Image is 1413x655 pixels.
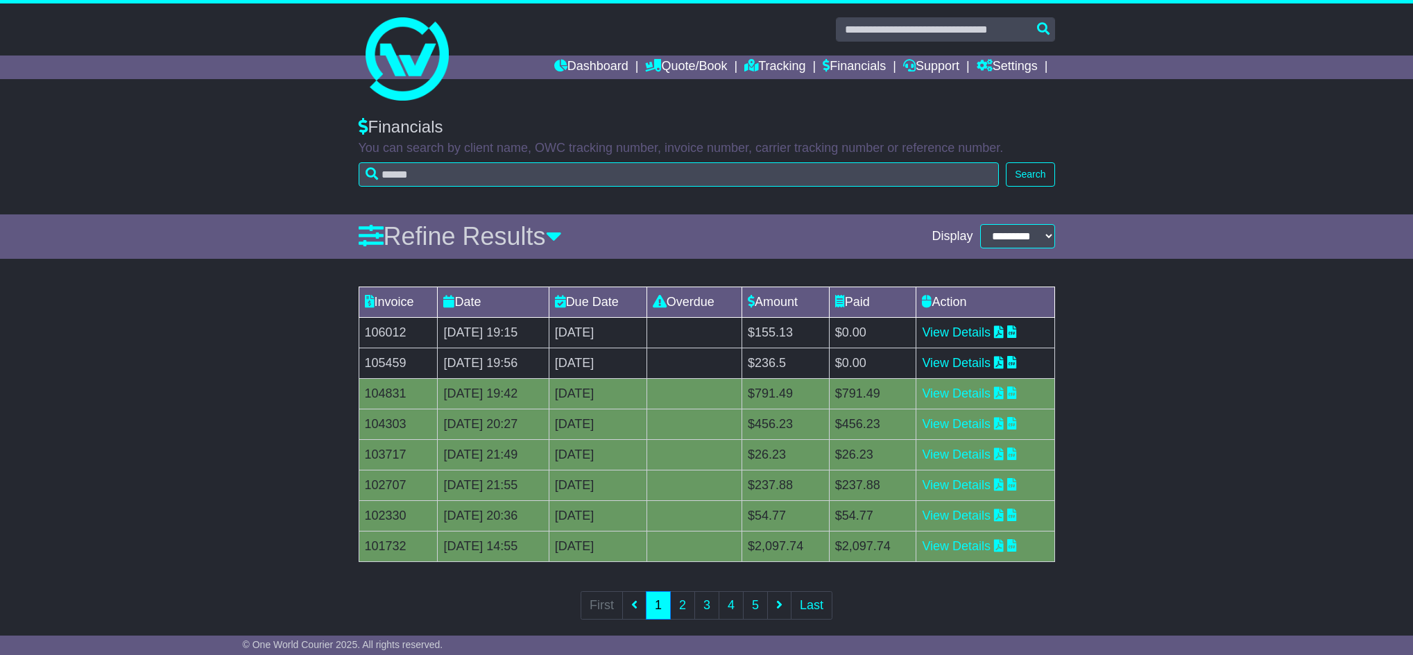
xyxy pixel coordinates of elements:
[438,409,549,439] td: [DATE] 20:27
[744,56,805,79] a: Tracking
[823,56,886,79] a: Financials
[670,591,695,620] a: 2
[742,287,830,317] td: Amount
[549,439,646,470] td: [DATE]
[742,317,830,348] td: $155.13
[829,500,916,531] td: $54.77
[916,287,1054,317] td: Action
[694,591,719,620] a: 3
[359,409,438,439] td: 104303
[359,317,438,348] td: 106012
[829,348,916,378] td: $0.00
[549,378,646,409] td: [DATE]
[922,356,991,370] a: View Details
[549,500,646,531] td: [DATE]
[359,378,438,409] td: 104831
[1006,162,1054,187] button: Search
[359,287,438,317] td: Invoice
[549,470,646,500] td: [DATE]
[359,531,438,561] td: 101732
[646,287,742,317] td: Overdue
[742,378,830,409] td: $791.49
[438,287,549,317] td: Date
[922,478,991,492] a: View Details
[645,56,727,79] a: Quote/Book
[243,639,443,650] span: © One World Courier 2025. All rights reserved.
[829,287,916,317] td: Paid
[549,409,646,439] td: [DATE]
[922,509,991,522] a: View Details
[438,439,549,470] td: [DATE] 21:49
[359,439,438,470] td: 103717
[829,531,916,561] td: $2,097.74
[359,470,438,500] td: 102707
[742,470,830,500] td: $237.88
[438,348,549,378] td: [DATE] 19:56
[922,325,991,339] a: View Details
[829,317,916,348] td: $0.00
[742,439,830,470] td: $26.23
[829,439,916,470] td: $26.23
[438,317,549,348] td: [DATE] 19:15
[549,348,646,378] td: [DATE]
[549,531,646,561] td: [DATE]
[829,378,916,409] td: $791.49
[646,591,671,620] a: 1
[359,222,562,250] a: Refine Results
[829,470,916,500] td: $237.88
[549,317,646,348] td: [DATE]
[359,141,1055,156] p: You can search by client name, OWC tracking number, invoice number, carrier tracking number or re...
[829,409,916,439] td: $456.23
[977,56,1038,79] a: Settings
[742,409,830,439] td: $456.23
[438,378,549,409] td: [DATE] 19:42
[922,386,991,400] a: View Details
[742,348,830,378] td: $236.5
[922,417,991,431] a: View Details
[359,117,1055,137] div: Financials
[903,56,959,79] a: Support
[742,531,830,561] td: $2,097.74
[742,500,830,531] td: $54.77
[359,348,438,378] td: 105459
[554,56,628,79] a: Dashboard
[359,500,438,531] td: 102330
[438,470,549,500] td: [DATE] 21:55
[791,591,832,620] a: Last
[922,448,991,461] a: View Details
[932,229,973,244] span: Display
[719,591,744,620] a: 4
[549,287,646,317] td: Due Date
[743,591,768,620] a: 5
[922,539,991,553] a: View Details
[438,500,549,531] td: [DATE] 20:36
[438,531,549,561] td: [DATE] 14:55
